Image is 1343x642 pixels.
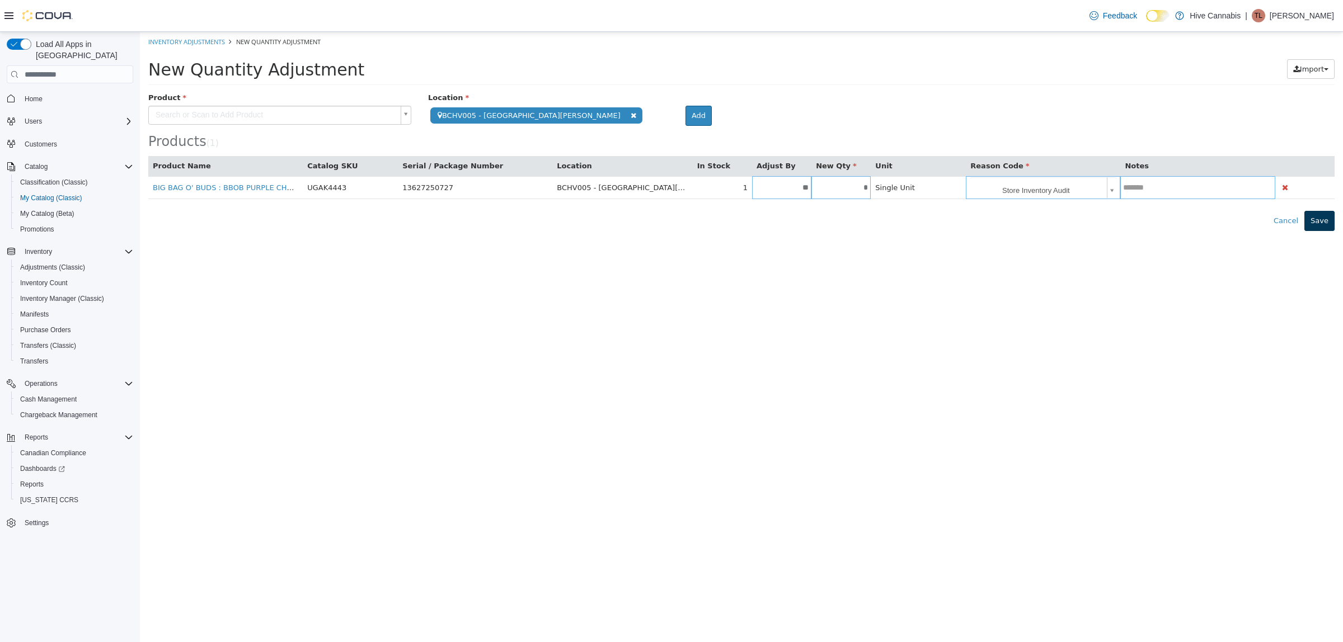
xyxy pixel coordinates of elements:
button: Location [417,129,454,140]
span: Customers [20,137,133,151]
a: Inventory Count [16,276,72,290]
button: Users [20,115,46,128]
a: Dashboards [16,462,69,475]
span: [US_STATE] CCRS [20,495,78,504]
button: Transfers [11,353,138,369]
span: Settings [25,518,49,527]
p: Hive Cannabis [1190,9,1241,22]
a: Store Inventory Audit [830,145,976,167]
a: Inventory Manager (Classic) [16,292,109,305]
span: Classification (Classic) [16,176,133,189]
span: Product [8,62,46,70]
a: Classification (Classic) [16,176,92,189]
td: 1 [553,144,612,167]
div: Terri-Lynn Hillier [1252,9,1265,22]
span: Reports [16,478,133,491]
button: Operations [2,376,138,391]
button: Adjustments (Classic) [11,259,138,275]
span: Cash Management [20,395,77,404]
button: Serial / Package Number [262,129,365,140]
span: Purchase Orders [20,325,71,334]
span: New Quantity Adjustment [96,6,181,14]
a: Chargeback Management [16,408,102,422]
span: Inventory [25,247,52,256]
span: Search or Scan to Add Product [9,74,256,92]
span: Inventory Manager (Classic) [20,294,104,303]
nav: Complex example [7,86,133,560]
span: My Catalog (Beta) [16,207,133,220]
span: BCHV005 - [GEOGRAPHIC_DATA][PERSON_NAME] [290,75,503,92]
button: Promotions [11,221,138,237]
a: Cash Management [16,393,81,406]
span: Promotions [16,223,133,236]
a: BIG BAG O' BUDS : BBOB PURPLE CHERRY PUNCH INDICA (INDICA) - 1 x 28g [13,152,289,160]
a: Home [20,92,47,106]
button: Notes [985,129,1011,140]
span: Manifests [20,310,49,319]
a: Transfers [16,355,53,368]
span: Dashboards [16,462,133,475]
button: My Catalog (Classic) [11,190,138,206]
span: Users [25,117,42,126]
button: Settings [2,514,138,531]
button: Inventory Count [11,275,138,291]
button: Add [546,74,572,94]
img: Cova [22,10,73,21]
button: Operations [20,377,62,390]
span: Dashboards [20,464,65,473]
input: Dark Mode [1146,10,1170,22]
span: Promotions [20,225,54,234]
span: Reports [20,431,133,444]
span: Location [288,62,329,70]
span: Inventory Manager (Classic) [16,292,133,305]
span: Users [20,115,133,128]
span: New Qty [676,130,717,138]
span: Single Unit [735,152,775,160]
span: My Catalog (Classic) [20,193,82,202]
a: Promotions [16,223,59,236]
a: Search or Scan to Add Product [8,74,271,93]
a: [US_STATE] CCRS [16,493,83,507]
button: Save [1164,179,1195,199]
button: Catalog [20,160,52,173]
span: New Quantity Adjustment [8,28,224,48]
button: Cash Management [11,391,138,407]
span: Transfers (Classic) [16,339,133,352]
span: Canadian Compliance [20,449,86,457]
button: Reports [11,476,138,492]
span: Transfers [20,357,48,366]
a: My Catalog (Classic) [16,191,87,205]
span: Inventory Count [20,278,68,287]
a: My Catalog (Beta) [16,207,79,220]
span: My Catalog (Beta) [20,209,74,218]
p: | [1245,9,1247,22]
span: Settings [20,516,133,530]
button: My Catalog (Beta) [11,206,138,221]
a: Inventory Adjustments [8,6,85,14]
button: [US_STATE] CCRS [11,492,138,508]
span: 1 [70,106,76,116]
span: Transfers [16,355,133,368]
button: Users [2,114,138,129]
span: Inventory Count [16,276,133,290]
a: Feedback [1085,4,1142,27]
button: Manifests [11,306,138,322]
button: Inventory Manager (Classic) [11,291,138,306]
span: Catalog [20,160,133,173]
span: Reports [25,433,48,442]
button: Cancel [1128,179,1164,199]
a: Customers [20,138,62,151]
span: Store Inventory Audit [830,145,962,168]
span: Purchase Orders [16,323,133,337]
button: Import [1147,27,1195,48]
button: Catalog SKU [167,129,220,140]
span: Manifests [16,308,133,321]
button: In Stock [557,129,593,140]
span: Customers [25,140,57,149]
span: Home [25,95,43,103]
span: Inventory [20,245,133,258]
span: Operations [25,379,58,388]
span: Washington CCRS [16,493,133,507]
button: Inventory [2,244,138,259]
